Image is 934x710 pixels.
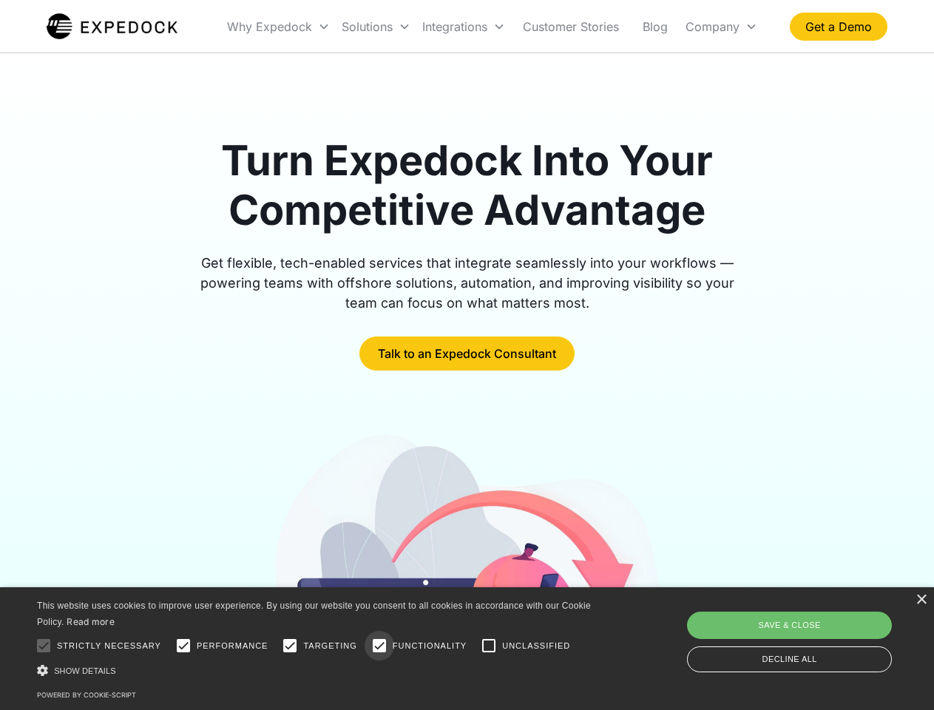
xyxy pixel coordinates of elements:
a: Read more [67,616,115,627]
span: Targeting [303,640,356,652]
div: Solutions [342,19,393,34]
iframe: Chat Widget [688,550,934,710]
div: Integrations [422,19,487,34]
img: Expedock Logo [47,12,177,41]
div: Why Expedock [227,19,312,34]
span: Unclassified [502,640,570,652]
a: Customer Stories [511,1,631,52]
div: Why Expedock [221,1,336,52]
a: Blog [631,1,680,52]
span: Show details [54,666,116,675]
span: Functionality [393,640,467,652]
a: home [47,12,177,41]
div: Solutions [336,1,416,52]
span: Strictly necessary [57,640,161,652]
div: Company [686,19,740,34]
h1: Turn Expedock Into Your Competitive Advantage [183,136,751,235]
div: Get flexible, tech-enabled services that integrate seamlessly into your workflows — powering team... [183,253,751,313]
a: Talk to an Expedock Consultant [359,337,575,371]
div: Integrations [416,1,511,52]
div: Show details [37,663,596,678]
a: Powered by cookie-script [37,691,136,699]
span: Performance [197,640,268,652]
div: Company [680,1,763,52]
span: This website uses cookies to improve user experience. By using our website you consent to all coo... [37,601,591,628]
a: Get a Demo [790,13,887,41]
